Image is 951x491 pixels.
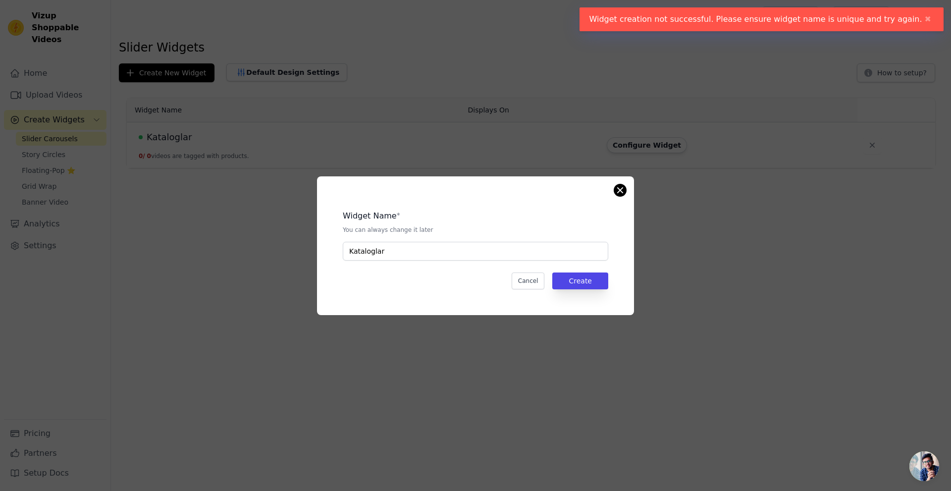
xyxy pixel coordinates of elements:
[614,184,626,196] button: Close modal
[922,13,934,25] button: Close
[909,451,939,481] div: Açık sohbet
[343,226,608,234] p: You can always change it later
[343,210,397,222] legend: Widget Name
[580,7,944,31] div: Widget creation not successful. Please ensure widget name is unique and try again.
[512,273,545,289] button: Cancel
[552,273,608,289] button: Create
